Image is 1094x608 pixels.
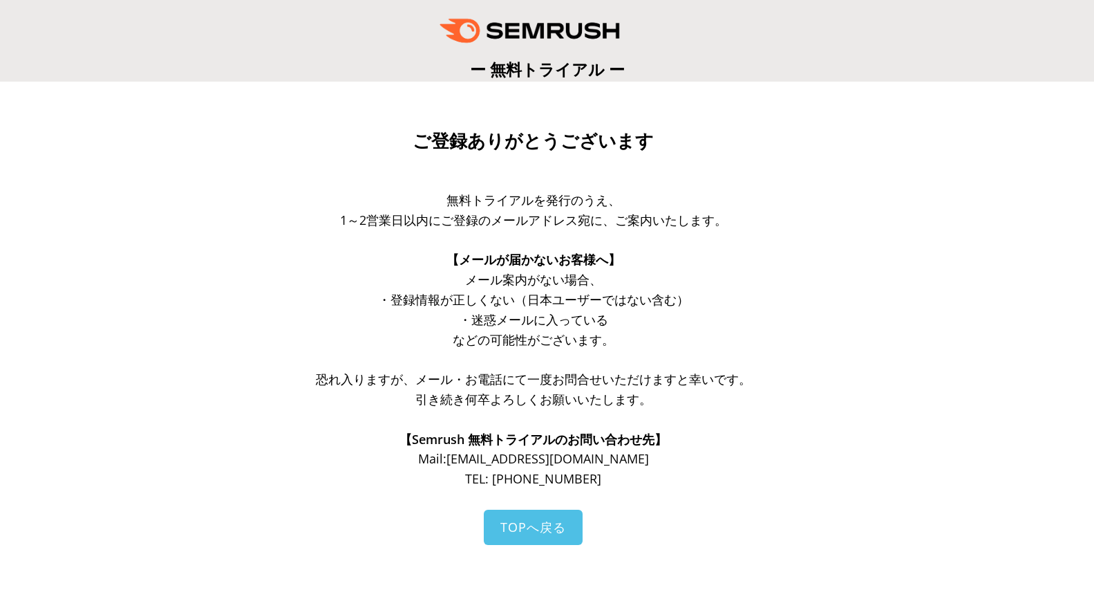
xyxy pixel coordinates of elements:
[465,470,601,487] span: TEL: [PHONE_NUMBER]
[415,391,652,407] span: 引き続き何卒よろしくお願いいたします。
[340,212,727,228] span: 1～2営業日以内にご登録のメールアドレス宛に、ご案内いたします。
[500,519,566,535] span: TOPへ戻る
[465,271,602,288] span: メール案内がない場合、
[413,131,654,151] span: ご登録ありがとうございます
[316,371,751,387] span: 恐れ入りますが、メール・お電話にて一度お問合せいただけますと幸いです。
[453,331,614,348] span: などの可能性がございます。
[470,58,625,80] span: ー 無料トライアル ー
[484,510,583,545] a: TOPへ戻る
[446,251,621,268] span: 【メールが届かないお客様へ】
[378,291,689,308] span: ・登録情報が正しくない（日本ユーザーではない含む）
[399,431,667,448] span: 【Semrush 無料トライアルのお問い合わせ先】
[446,192,621,208] span: 無料トライアルを発行のうえ、
[459,311,608,328] span: ・迷惑メールに入っている
[418,450,649,467] span: Mail: [EMAIL_ADDRESS][DOMAIN_NAME]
